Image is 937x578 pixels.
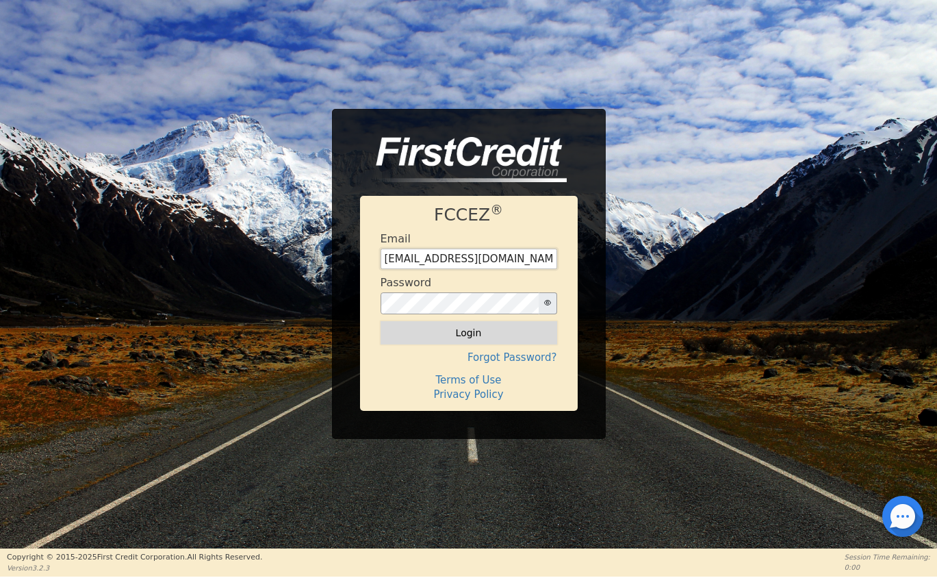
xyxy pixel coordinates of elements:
p: Session Time Remaining: [845,552,930,562]
input: password [381,292,539,314]
h4: Terms of Use [381,374,557,386]
p: Version 3.2.3 [7,563,262,573]
h4: Email [381,232,411,245]
button: Login [381,321,557,344]
p: 0:00 [845,562,930,573]
h1: FCCEZ [381,205,557,225]
p: Copyright © 2015- 2025 First Credit Corporation. [7,552,262,564]
img: logo-CMu_cnol.png [360,137,567,182]
h4: Privacy Policy [381,388,557,401]
h4: Password [381,276,432,289]
sup: ® [490,203,503,217]
input: Enter email [381,249,557,269]
h4: Forgot Password? [381,351,557,364]
span: All Rights Reserved. [187,553,262,562]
